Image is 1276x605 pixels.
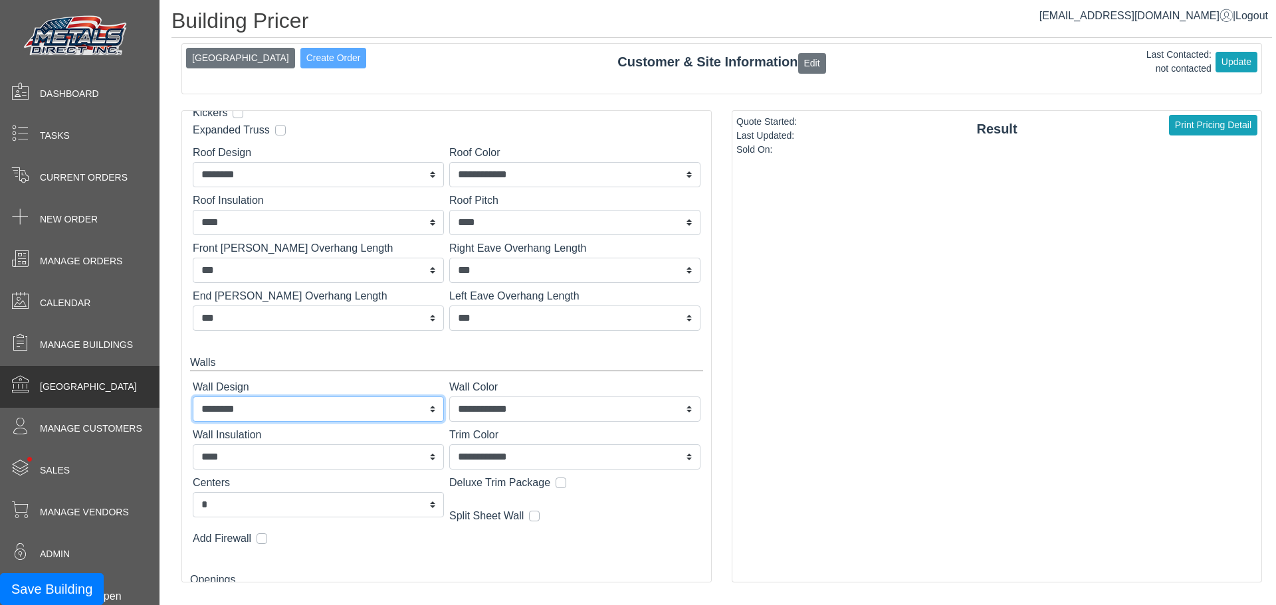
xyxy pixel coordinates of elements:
[1039,8,1268,24] div: |
[449,288,700,304] label: Left Eave Overhang Length
[300,48,367,68] button: Create Order
[449,508,524,524] label: Split Sheet Wall
[193,122,270,138] label: Expanded Truss
[798,53,826,74] button: Edit
[449,427,700,443] label: Trim Color
[732,119,1261,139] div: Result
[40,505,129,519] span: Manage Vendors
[1235,10,1268,21] span: Logout
[171,8,1272,38] h1: Building Pricer
[193,145,444,161] label: Roof Design
[193,475,444,491] label: Centers
[1169,115,1257,135] button: Print Pricing Detail
[40,338,133,352] span: Manage Buildings
[40,422,142,436] span: Manage Customers
[13,438,47,481] span: •
[449,379,700,395] label: Wall Color
[190,355,703,371] div: Walls
[20,12,133,61] img: Metals Direct Inc Logo
[193,379,444,395] label: Wall Design
[736,115,797,129] div: Quote Started:
[40,547,70,561] span: Admin
[40,464,70,477] span: Sales
[40,129,70,143] span: Tasks
[1216,52,1257,72] button: Update
[193,105,227,121] label: Kickers
[40,254,122,268] span: Manage Orders
[1039,10,1233,21] a: [EMAIL_ADDRESS][DOMAIN_NAME]
[1146,48,1212,76] div: Last Contacted: not contacted
[186,48,295,68] button: [GEOGRAPHIC_DATA]
[182,52,1261,73] div: Customer & Site Information
[40,380,137,394] span: [GEOGRAPHIC_DATA]
[736,129,797,143] div: Last Updated:
[449,193,700,209] label: Roof Pitch
[193,531,251,547] label: Add Firewall
[40,87,99,101] span: Dashboard
[193,288,444,304] label: End [PERSON_NAME] Overhang Length
[193,193,444,209] label: Roof Insulation
[40,213,98,226] span: New Order
[449,475,550,491] label: Deluxe Trim Package
[193,240,444,256] label: Front [PERSON_NAME] Overhang Length
[736,143,797,157] div: Sold On:
[449,145,700,161] label: Roof Color
[40,171,128,185] span: Current Orders
[449,240,700,256] label: Right Eave Overhang Length
[193,427,444,443] label: Wall Insulation
[190,572,703,588] div: Openings
[40,296,90,310] span: Calendar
